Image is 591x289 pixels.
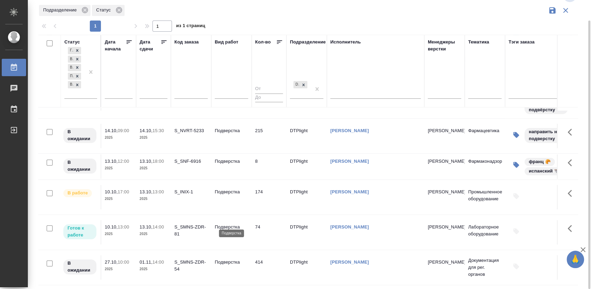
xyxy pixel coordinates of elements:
[215,259,248,266] p: Подверстка
[176,22,205,32] span: из 1 страниц
[286,154,327,179] td: DTPlight
[330,128,369,133] a: [PERSON_NAME]
[67,46,82,55] div: Готов к работе, В работе, В ожидании, Подбор, Выполнен
[428,158,461,165] p: [PERSON_NAME]
[68,64,73,71] div: В ожидании
[105,128,118,133] p: 14.10,
[564,154,580,171] button: Здесь прячутся важные кнопки
[68,159,92,173] p: В ожидании
[67,72,82,81] div: Готов к работе, В работе, В ожидании, Подбор, Выполнен
[105,39,126,53] div: Дата начала
[252,255,286,280] td: 414
[468,158,502,165] p: Фармаконадзор
[286,255,327,280] td: DTPlight
[290,39,326,46] div: Подразделение
[428,259,461,266] p: [PERSON_NAME]
[255,85,283,94] input: От
[105,165,133,172] p: 2025
[215,39,238,46] div: Вид работ
[529,168,560,175] p: испанский 🐃
[63,224,97,240] div: Исполнитель может приступить к работе
[293,81,300,88] div: DTPlight
[140,259,152,265] p: 01.11,
[564,220,580,237] button: Здесь прячутся важные кнопки
[546,4,559,17] button: Сохранить фильтры
[68,128,92,142] p: В ожидании
[68,47,73,54] div: Готов к работе
[174,188,208,195] div: S_INIX-1
[252,185,286,209] td: 174
[468,224,502,238] p: Лабораторное оборудование
[140,224,152,230] p: 13.10,
[174,39,199,46] div: Код заказа
[330,159,369,164] a: [PERSON_NAME]
[118,259,129,265] p: 10:00
[68,73,73,80] div: Подбор
[509,157,524,172] button: Изменить тэги
[118,224,129,230] p: 13:00
[255,94,283,102] input: До
[286,220,327,244] td: DTPlight
[529,158,551,165] p: франц 🥐
[152,224,164,230] p: 14:00
[252,220,286,244] td: 74
[140,165,167,172] p: 2025
[105,224,118,230] p: 10.10,
[118,128,129,133] p: 09:00
[564,124,580,141] button: Здесь прячутся важные кнопки
[105,195,133,202] p: 2025
[215,127,248,134] p: Подверстка
[509,259,524,274] button: Добавить тэги
[509,39,535,46] div: Тэги заказа
[118,189,129,194] p: 17:00
[105,266,133,273] p: 2025
[564,185,580,202] button: Здесь прячутся важные кнопки
[140,266,167,273] p: 2025
[215,158,248,165] p: Подверстка
[140,128,152,133] p: 14.10,
[105,134,133,141] p: 2025
[428,188,461,195] p: [PERSON_NAME]
[428,224,461,231] p: [PERSON_NAME]
[67,80,82,89] div: Готов к работе, В работе, В ожидании, Подбор, Выполнен
[152,159,164,164] p: 18:00
[68,56,73,63] div: В работе
[118,159,129,164] p: 12:00
[524,157,585,176] div: франц 🥐, испанский 🐃, уточняю вопрос, проверка?, направить на подверстку, 13.10 в 12
[68,190,88,196] p: В работе
[468,39,489,46] div: Тематика
[63,188,97,198] div: Исполнитель выполняет работу
[468,127,502,134] p: Фармацевтика
[567,251,584,268] button: 🙏
[529,128,564,142] p: направить на подверстку
[524,127,568,144] div: направить на подверстку
[140,159,152,164] p: 13.10,
[39,5,90,16] div: Подразделение
[286,185,327,209] td: DTPlight
[564,255,580,272] button: Здесь прячутся важные кнопки
[252,124,286,148] td: 215
[468,188,502,202] p: Промышленное оборудование
[140,134,167,141] p: 2025
[215,224,248,231] p: Подверстка
[63,259,97,275] div: Исполнитель назначен, приступать к работе пока рано
[68,260,92,274] p: В ожидании
[215,188,248,195] p: Подверстка
[174,224,208,238] div: S_SMNS-ZDR-81
[174,158,208,165] div: S_SNF-6916
[255,39,271,46] div: Кол-во
[330,224,369,230] a: [PERSON_NAME]
[140,189,152,194] p: 13.10,
[293,80,308,89] div: DTPlight
[428,39,461,53] div: Менеджеры верстки
[92,5,125,16] div: Статус
[43,7,79,14] p: Подразделение
[64,39,80,46] div: Статус
[63,127,97,144] div: Исполнитель назначен, приступать к работе пока рано
[286,124,327,148] td: DTPlight
[152,128,164,133] p: 15:30
[67,63,82,72] div: Готов к работе, В работе, В ожидании, Подбор, Выполнен
[252,154,286,179] td: 8
[105,189,118,194] p: 10.10,
[140,39,160,53] div: Дата сдачи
